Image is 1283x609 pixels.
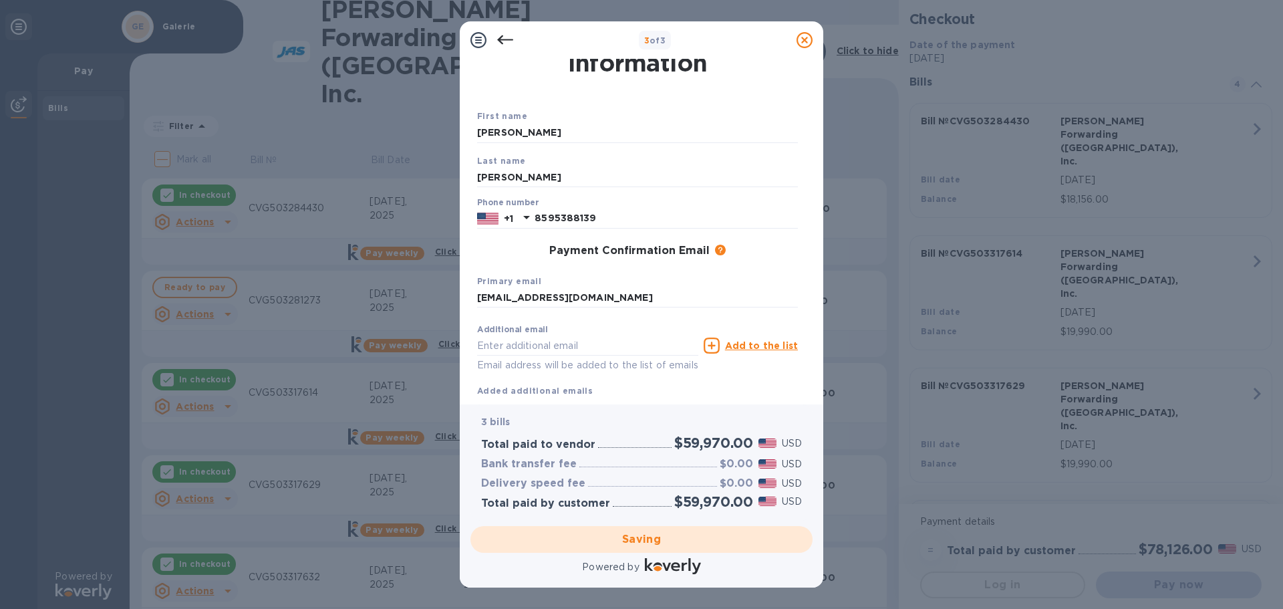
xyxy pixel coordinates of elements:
[782,495,802,509] p: USD
[477,276,541,286] b: Primary email
[477,123,798,143] input: Enter your first name
[644,35,666,45] b: of 3
[645,558,701,574] img: Logo
[477,386,593,396] b: Added additional emails
[477,326,548,334] label: Additional email
[535,209,798,229] input: Enter your phone number
[674,493,753,510] h2: $59,970.00
[481,439,595,451] h3: Total paid to vendor
[477,288,798,308] input: Enter your primary name
[477,167,798,187] input: Enter your last name
[481,416,510,427] b: 3 bills
[549,245,710,257] h3: Payment Confirmation Email
[782,437,802,451] p: USD
[481,497,610,510] h3: Total paid by customer
[477,211,498,226] img: US
[674,435,753,451] h2: $59,970.00
[720,477,753,490] h3: $0.00
[725,340,798,351] u: Add to the list
[582,560,639,574] p: Powered by
[477,199,539,207] label: Phone number
[477,111,527,121] b: First name
[644,35,650,45] span: 3
[758,497,776,506] img: USD
[504,212,513,225] p: +1
[782,477,802,491] p: USD
[481,477,585,490] h3: Delivery speed fee
[782,457,802,471] p: USD
[477,21,798,77] h1: Payment Contact Information
[477,358,698,373] p: Email address will be added to the list of emails
[758,479,776,488] img: USD
[758,459,776,469] img: USD
[477,156,526,166] b: Last name
[720,458,753,471] h3: $0.00
[758,439,776,448] img: USD
[481,458,577,471] h3: Bank transfer fee
[477,336,698,356] input: Enter additional email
